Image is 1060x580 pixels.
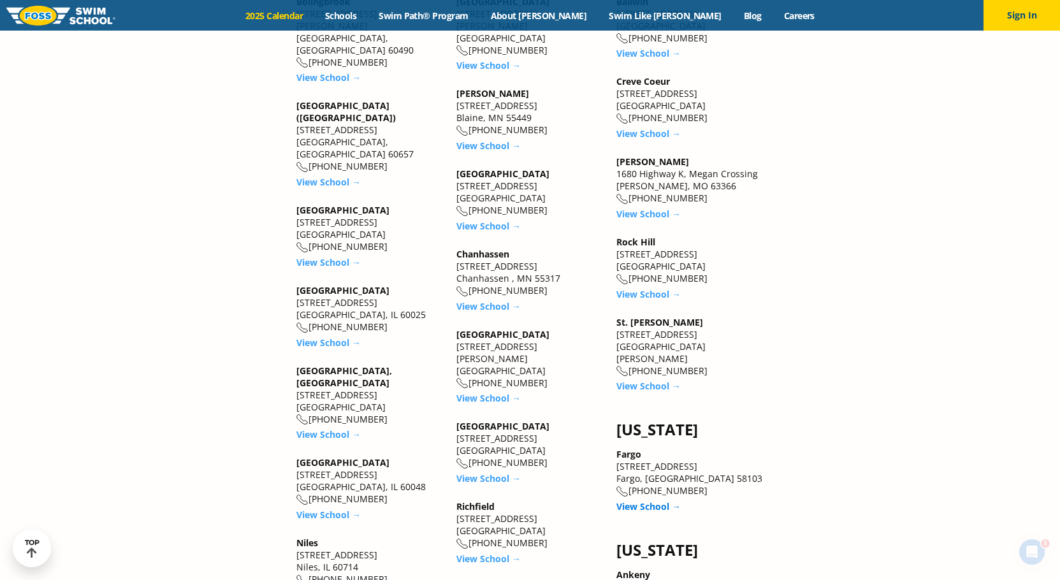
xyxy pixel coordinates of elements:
img: location-phone-o-icon.svg [616,366,628,377]
a: View School → [456,392,521,404]
a: View School → [616,380,681,392]
a: [GEOGRAPHIC_DATA] [456,328,549,340]
div: [STREET_ADDRESS] [GEOGRAPHIC_DATA] [PHONE_NUMBER] [616,236,764,285]
img: location-phone-o-icon.svg [456,539,468,549]
a: View School → [296,71,361,83]
img: location-phone-o-icon.svg [456,378,468,389]
a: View School → [456,140,521,152]
a: View School → [456,59,521,71]
div: [STREET_ADDRESS] [GEOGRAPHIC_DATA] [PHONE_NUMBER] [456,500,604,549]
img: location-phone-o-icon.svg [296,414,309,425]
a: Blog [732,10,773,22]
div: 1680 Highway K, Megan Crossing [PERSON_NAME], MO 63366 [PHONE_NUMBER] [616,156,764,205]
a: [GEOGRAPHIC_DATA] [296,456,389,468]
img: FOSS Swim School Logo [6,6,115,25]
h4: [US_STATE] [616,421,764,439]
img: location-phone-o-icon.svg [456,286,468,297]
a: Fargo [616,448,641,460]
img: location-phone-o-icon.svg [616,274,628,285]
a: [PERSON_NAME] [616,156,689,168]
div: [STREET_ADDRESS] [GEOGRAPHIC_DATA], IL 60025 [PHONE_NUMBER] [296,284,444,333]
div: [STREET_ADDRESS] [GEOGRAPHIC_DATA] [PHONE_NUMBER] [296,204,444,253]
a: View School → [456,553,521,565]
a: Chanhassen [456,248,509,260]
h4: [US_STATE] [616,541,764,559]
img: location-phone-o-icon.svg [616,113,628,124]
div: [STREET_ADDRESS] Chanhassen , MN 55317 [PHONE_NUMBER] [456,248,604,297]
img: location-phone-o-icon.svg [456,206,468,217]
a: 2025 Calendar [235,10,314,22]
div: [STREET_ADDRESS] [GEOGRAPHIC_DATA][PERSON_NAME] [PHONE_NUMBER] [616,316,764,377]
a: [GEOGRAPHIC_DATA] [296,204,389,216]
a: View School → [456,472,521,484]
span: 1 [1043,537,1053,547]
a: View School → [616,288,681,300]
iframe: Intercom live chat [1017,537,1047,567]
img: location-phone-o-icon.svg [296,495,309,505]
img: location-phone-o-icon.svg [456,45,468,56]
a: View School → [296,337,361,349]
div: [STREET_ADDRESS] [GEOGRAPHIC_DATA] [PHONE_NUMBER] [616,75,764,124]
a: Rock Hill [616,236,655,248]
img: location-phone-o-icon.svg [616,486,628,497]
img: location-phone-o-icon.svg [296,242,309,253]
div: [STREET_ADDRESS] [GEOGRAPHIC_DATA] [PHONE_NUMBER] [456,420,604,469]
a: View School → [456,220,521,232]
div: [STREET_ADDRESS] [GEOGRAPHIC_DATA], [GEOGRAPHIC_DATA] 60657 [PHONE_NUMBER] [296,99,444,173]
img: location-phone-o-icon.svg [456,458,468,469]
a: View School → [616,500,681,512]
a: [GEOGRAPHIC_DATA] [456,420,549,432]
a: View School → [296,176,361,188]
img: location-phone-o-icon.svg [296,323,309,333]
img: location-phone-o-icon.svg [616,194,628,205]
a: Schools [314,10,368,22]
a: Creve Coeur [616,75,670,87]
a: Swim Like [PERSON_NAME] [598,10,733,22]
div: TOP [25,539,40,558]
div: [STREET_ADDRESS] Fargo, [GEOGRAPHIC_DATA] 58103 [PHONE_NUMBER] [616,448,764,497]
a: [GEOGRAPHIC_DATA] ([GEOGRAPHIC_DATA]) [296,99,396,124]
img: location-phone-o-icon.svg [296,162,309,173]
div: [STREET_ADDRESS][PERSON_NAME] [GEOGRAPHIC_DATA] [PHONE_NUMBER] [456,328,604,389]
a: View School → [296,509,361,521]
a: [PERSON_NAME] [456,87,529,99]
img: location-phone-o-icon.svg [456,126,468,136]
a: Richfield [456,500,495,512]
a: Careers [773,10,825,22]
img: location-phone-o-icon.svg [296,57,309,68]
a: About [PERSON_NAME] [479,10,598,22]
a: View School → [616,127,681,140]
a: View School → [296,428,361,440]
a: View School → [616,208,681,220]
a: View School → [616,47,681,59]
div: [STREET_ADDRESS] [GEOGRAPHIC_DATA] [PHONE_NUMBER] [456,168,604,217]
a: Swim Path® Program [368,10,479,22]
a: View School → [296,256,361,268]
a: View School → [456,300,521,312]
div: [STREET_ADDRESS] Blaine, MN 55449 [PHONE_NUMBER] [456,87,604,136]
a: [GEOGRAPHIC_DATA], [GEOGRAPHIC_DATA] [296,365,392,389]
a: St. [PERSON_NAME] [616,316,703,328]
a: [GEOGRAPHIC_DATA] [456,168,549,180]
a: Niles [296,537,318,549]
div: [STREET_ADDRESS] [GEOGRAPHIC_DATA] [PHONE_NUMBER] [296,365,444,426]
img: location-phone-o-icon.svg [616,33,628,44]
div: [STREET_ADDRESS] [GEOGRAPHIC_DATA], IL 60048 [PHONE_NUMBER] [296,456,444,505]
a: [GEOGRAPHIC_DATA] [296,284,389,296]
